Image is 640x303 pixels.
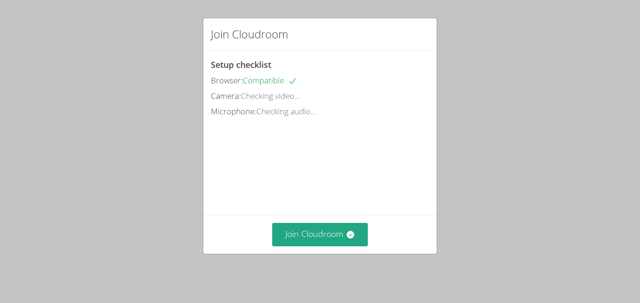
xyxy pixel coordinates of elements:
[211,106,256,117] span: Microphone:
[256,106,316,117] span: Checking audio...
[211,90,241,101] span: Camera:
[272,223,368,246] button: Join Cloudroom
[211,59,271,70] span: Setup checklist
[243,75,297,86] span: Compatible
[211,75,243,86] span: Browser:
[241,90,300,101] span: Checking video...
[211,26,288,43] h2: Join Cloudroom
